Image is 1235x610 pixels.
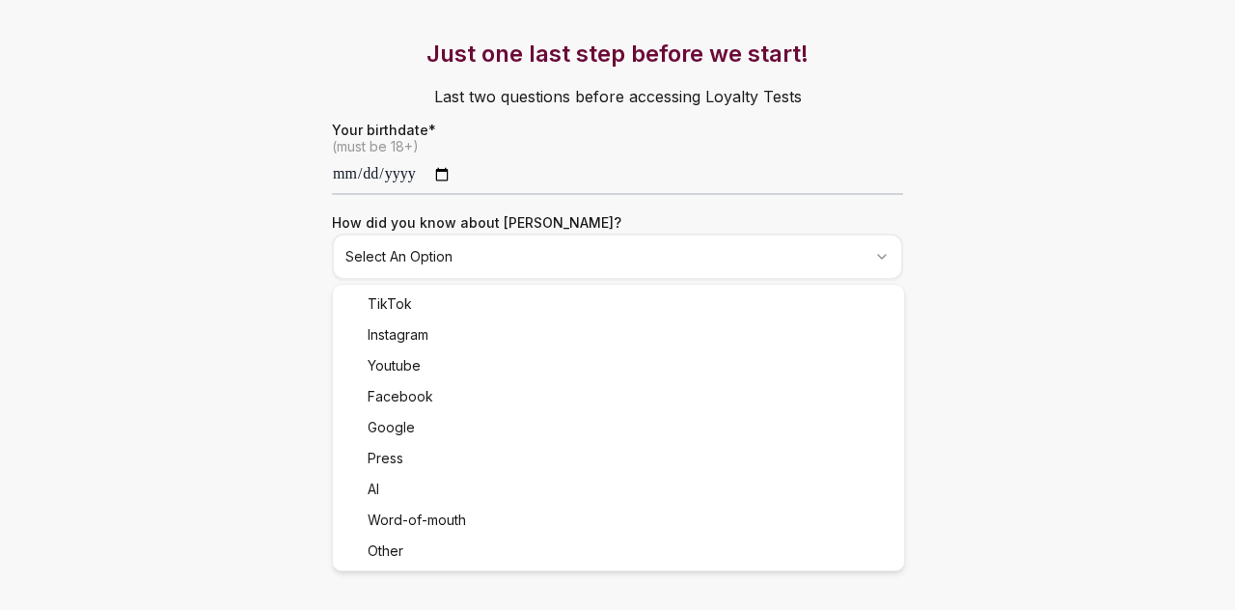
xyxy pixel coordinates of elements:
span: Google [368,418,415,437]
span: Youtube [368,356,421,375]
span: Instagram [368,325,428,345]
span: Other [368,541,403,561]
span: Press [368,449,403,468]
span: AI [368,480,379,499]
span: Facebook [368,387,433,406]
span: Word-of-mouth [368,511,466,530]
span: TikTok [368,294,412,314]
